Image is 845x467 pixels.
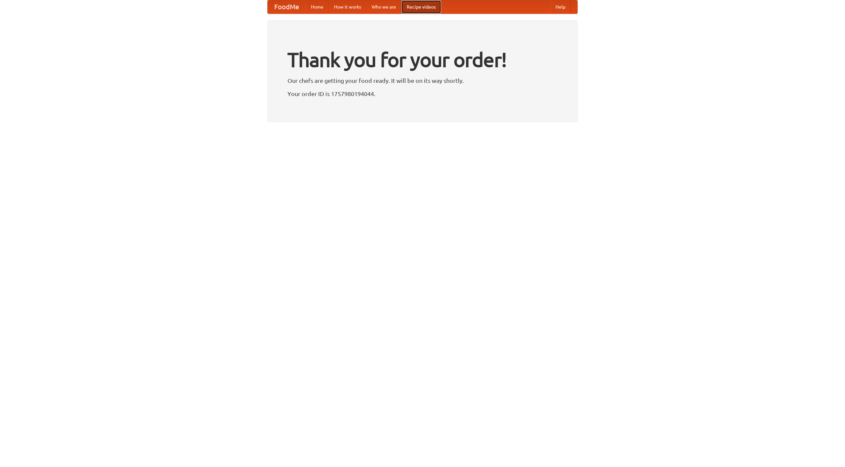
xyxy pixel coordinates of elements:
p: Your order ID is 1757980194044. [287,89,558,99]
a: Recipe videos [401,0,441,14]
h1: Thank you for your order! [287,44,558,76]
a: FoodMe [268,0,306,14]
a: Help [550,0,571,14]
a: Who we are [366,0,401,14]
p: Our chefs are getting your food ready. It will be on its way shortly. [287,76,558,85]
a: How it works [329,0,366,14]
a: Home [306,0,329,14]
